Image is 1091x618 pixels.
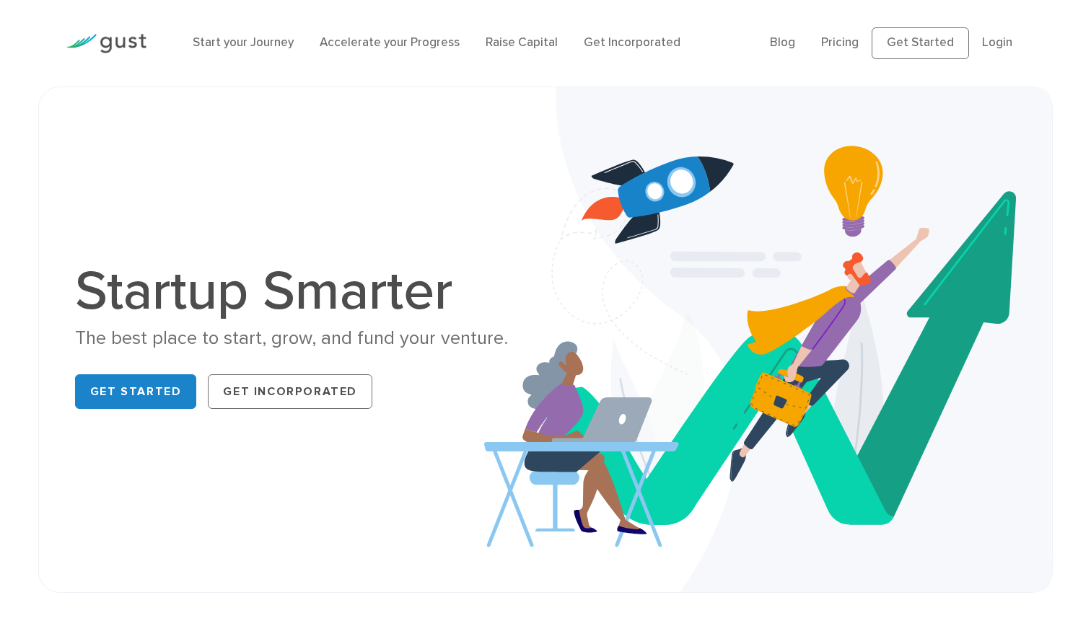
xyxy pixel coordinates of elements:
a: Pricing [821,35,859,50]
a: Raise Capital [486,35,558,50]
a: Start your Journey [193,35,294,50]
h1: Startup Smarter [75,264,535,319]
div: The best place to start, grow, and fund your venture. [75,326,535,351]
a: Get Started [872,27,969,59]
a: Get Started [75,374,197,409]
img: Gust Logo [66,34,146,53]
a: Blog [770,35,795,50]
a: Login [982,35,1012,50]
a: Get Incorporated [208,374,372,409]
img: Startup Smarter Hero [484,87,1052,592]
a: Accelerate your Progress [320,35,460,50]
a: Get Incorporated [584,35,680,50]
